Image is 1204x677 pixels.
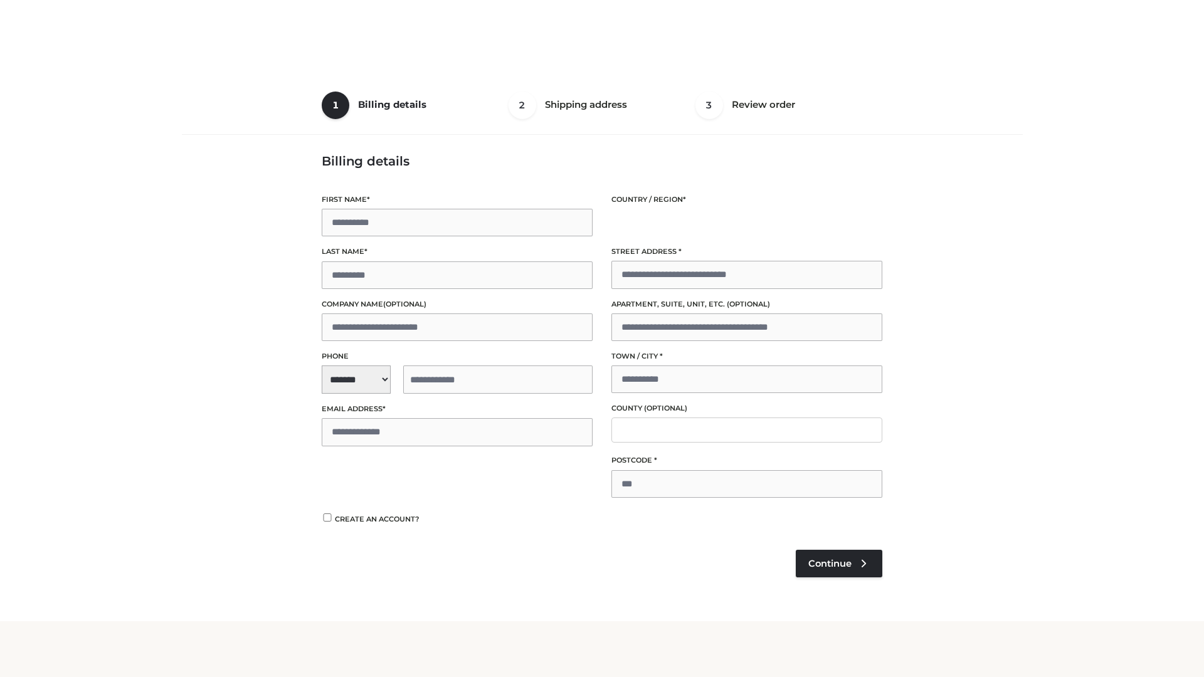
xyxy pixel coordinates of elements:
[322,154,882,169] h3: Billing details
[611,298,882,310] label: Apartment, suite, unit, etc.
[796,550,882,577] a: Continue
[727,300,770,308] span: (optional)
[611,454,882,466] label: Postcode
[808,558,852,569] span: Continue
[335,515,420,523] span: Create an account?
[611,246,882,258] label: Street address
[611,402,882,414] label: County
[322,403,593,415] label: Email address
[322,246,593,258] label: Last name
[322,194,593,206] label: First name
[611,194,882,206] label: Country / Region
[383,300,426,308] span: (optional)
[644,404,687,412] span: (optional)
[322,298,593,310] label: Company name
[322,513,333,522] input: Create an account?
[322,350,593,362] label: Phone
[611,350,882,362] label: Town / City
